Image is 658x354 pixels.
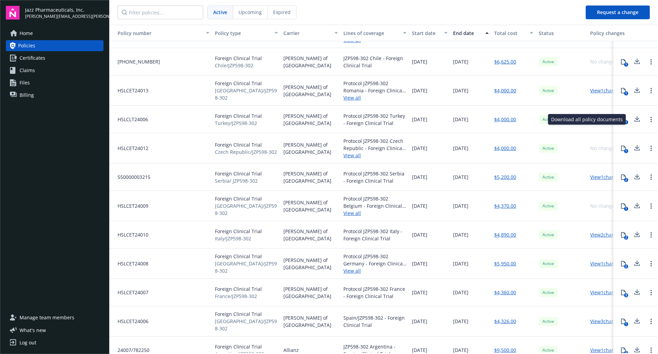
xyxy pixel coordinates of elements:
span: HSLCET24008 [112,260,148,267]
div: No changes [590,58,617,65]
span: [DATE] [453,260,468,267]
a: View all [343,152,406,159]
button: Total cost [491,25,536,41]
span: Active [541,289,555,296]
button: 1 [617,141,630,155]
span: France/JZP598-302 [215,293,262,300]
div: 2 [624,264,628,269]
div: Total cost [494,30,526,37]
div: Policy changes [590,30,627,37]
span: Foreign Clinical Trial [215,141,277,148]
button: 1 [617,315,630,328]
span: [PERSON_NAME][EMAIL_ADDRESS][PERSON_NAME][DOMAIN_NAME] [25,13,103,20]
div: Lines of coverage [343,30,399,37]
a: Open options [647,288,655,297]
a: Open options [647,87,655,95]
span: What ' s new [20,327,46,334]
button: Carrier [281,25,341,41]
span: Foreign Clinical Trial [215,195,278,202]
span: Home [20,28,33,39]
span: Claims [20,65,35,76]
a: Files [6,77,103,88]
button: 3 [617,286,630,299]
span: [PERSON_NAME] of [GEOGRAPHIC_DATA] [283,228,338,242]
span: Active [541,116,555,123]
span: Foreign Clinical Trial [215,343,264,350]
a: Open options [647,231,655,239]
button: Policy type [212,25,281,41]
span: [DATE] [412,231,427,238]
a: $6,625.00 [494,58,516,65]
a: Open options [647,317,655,326]
div: Carrier [283,30,330,37]
div: Toggle SortBy [112,30,202,37]
a: Policies [6,40,103,51]
span: 550000003215 [112,173,150,181]
div: Policy number [112,30,202,37]
span: [GEOGRAPHIC_DATA]/JZP598-302 [215,87,278,101]
div: 1 [624,207,628,211]
span: Italy/JZP598-302 [215,235,262,242]
div: 1 [624,322,628,326]
div: Protocol JZP598-302 Turkey - Foreign Clinical Trial [343,112,406,127]
div: Download all policy documents [548,114,626,125]
div: End date [453,30,481,37]
button: 1 [617,199,630,213]
span: Foreign Clinical Trial [215,253,278,260]
span: Active [541,203,555,209]
div: 2 [624,178,628,182]
a: View all [343,94,406,101]
a: $4,000.00 [494,145,516,152]
div: 1 [624,91,628,95]
div: Spain/JZP598-302 - Foreign Clinical Trial [343,314,406,329]
span: Foreign Clinical Trial [215,170,262,177]
a: $5,950.00 [494,260,516,267]
a: $4,370.00 [494,202,516,209]
button: Jazz Pharmaceuticals, Inc.[PERSON_NAME][EMAIL_ADDRESS][PERSON_NAME][DOMAIN_NAME] [25,6,103,20]
a: Claims [6,65,103,76]
a: Open options [647,173,655,181]
a: $9,500.00 [494,346,516,354]
span: Foreign Clinical Trial [215,80,278,87]
a: Open options [647,58,655,66]
span: [DATE] [412,260,427,267]
span: Active [541,88,555,94]
button: Start date [409,25,450,41]
a: $4,000.00 [494,116,516,123]
span: HSLCET24009 [112,202,148,209]
span: Turkey/JZP598-302 [215,119,262,127]
a: View 3 changes [590,318,623,324]
div: Protocol JZP598-302 Czech Republic - Foreign Clinical Trial [343,137,406,152]
button: What's new [6,327,57,334]
span: 24007/782250 [112,346,149,354]
span: Serbia/ JZP598-302 [215,177,262,184]
span: [PERSON_NAME] of [GEOGRAPHIC_DATA] [283,314,338,329]
div: 1 [624,149,628,153]
button: 2 [617,228,630,242]
span: Jazz Pharmaceuticals, Inc. [25,6,103,13]
span: [DATE] [412,202,427,209]
button: Lines of coverage [341,25,409,41]
div: JZP598-302 Chile - Foreign Clinical Trial [343,55,406,69]
span: [PHONE_NUMBER] [112,58,160,65]
a: Billing [6,90,103,101]
span: [PERSON_NAME] of [GEOGRAPHIC_DATA] [283,112,338,127]
span: Czech Republic/JZP598-302 [215,148,277,156]
input: Filter policies... [118,5,203,19]
span: Allianz [283,346,299,354]
button: Policy changes [587,25,630,41]
div: Protocol JZP598-302 Belgium - Foreign Clinical Trial [343,195,406,209]
span: [DATE] [453,231,468,238]
a: View 1 changes [590,174,623,180]
span: Manage team members [20,312,74,323]
span: Active [541,59,555,65]
span: HSLCET24007 [112,289,148,296]
a: Open options [647,202,655,210]
span: Foreign Clinical Trial [215,310,278,318]
span: [PERSON_NAME] of [GEOGRAPHIC_DATA] [283,55,338,69]
button: 2 [617,170,630,184]
div: Protocol JZP598-302 France - Foreign Clinical Trial [343,285,406,300]
button: Request a change [586,5,650,19]
a: Manage team members [6,312,103,323]
a: Certificates [6,53,103,64]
